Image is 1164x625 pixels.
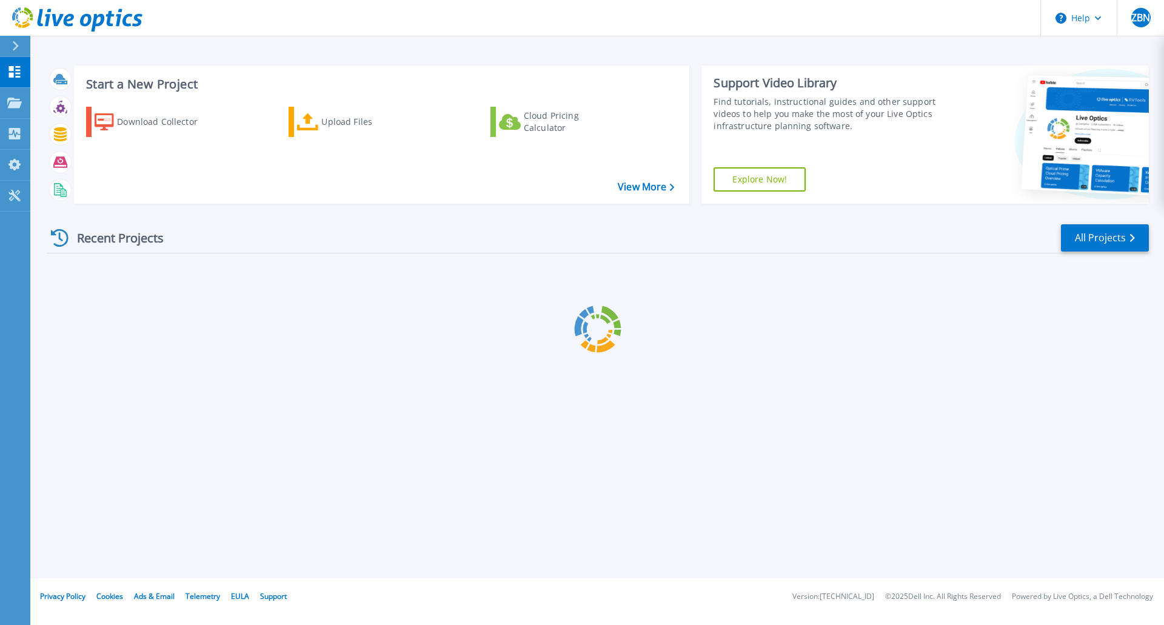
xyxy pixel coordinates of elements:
a: EULA [231,591,249,601]
div: Upload Files [321,110,418,134]
span: ZBN [1131,13,1150,22]
a: Explore Now! [714,167,806,192]
h3: Start a New Project [86,78,674,91]
a: Upload Files [289,107,424,137]
div: Support Video Library [714,75,942,91]
a: Cookies [96,591,123,601]
div: Download Collector [117,110,214,134]
div: Find tutorials, instructional guides and other support videos to help you make the most of your L... [714,96,942,132]
a: Telemetry [186,591,220,601]
a: Download Collector [86,107,221,137]
a: View More [618,181,674,193]
div: Cloud Pricing Calculator [524,110,621,134]
li: Version: [TECHNICAL_ID] [792,593,874,601]
div: Recent Projects [47,223,180,253]
a: Privacy Policy [40,591,85,601]
li: Powered by Live Optics, a Dell Technology [1012,593,1153,601]
a: Ads & Email [134,591,175,601]
a: All Projects [1061,224,1149,252]
a: Support [260,591,287,601]
li: © 2025 Dell Inc. All Rights Reserved [885,593,1001,601]
a: Cloud Pricing Calculator [490,107,626,137]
